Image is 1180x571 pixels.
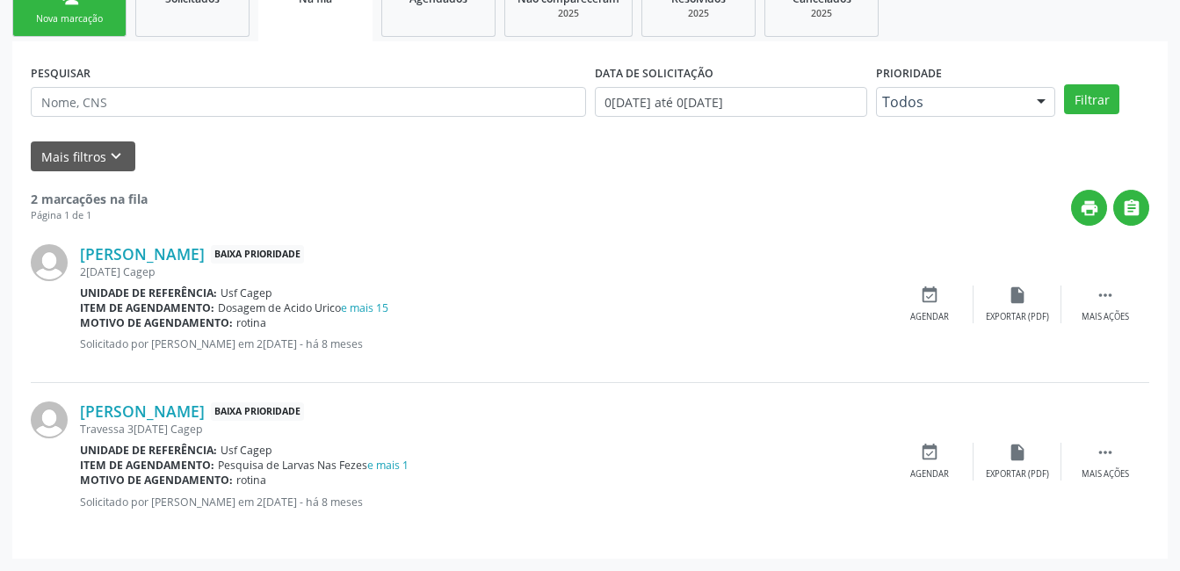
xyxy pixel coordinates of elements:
p: Solicitado por [PERSON_NAME] em 2[DATE] - há 8 meses [80,336,886,351]
span: Baixa Prioridade [211,245,304,264]
label: DATA DE SOLICITAÇÃO [595,60,713,87]
div: 2025 [655,7,742,20]
i: keyboard_arrow_down [106,147,126,166]
b: Unidade de referência: [80,443,217,458]
a: e mais 1 [367,458,409,473]
i: insert_drive_file [1008,285,1027,305]
b: Unidade de referência: [80,285,217,300]
div: Mais ações [1082,311,1129,323]
div: Agendar [910,468,949,481]
b: Motivo de agendamento: [80,473,233,488]
b: Motivo de agendamento: [80,315,233,330]
a: e mais 15 [341,300,388,315]
span: Usf Cagep [221,285,272,300]
i: event_available [920,285,939,305]
img: img [31,244,68,281]
div: Exportar (PDF) [986,311,1049,323]
strong: 2 marcações na fila [31,191,148,207]
a: [PERSON_NAME] [80,401,205,421]
i:  [1096,443,1115,462]
input: Selecione um intervalo [595,87,868,117]
input: Nome, CNS [31,87,586,117]
p: Solicitado por [PERSON_NAME] em 2[DATE] - há 8 meses [80,495,886,510]
button: print [1071,190,1107,226]
span: Dosagem de Acido Urico [218,300,388,315]
div: Página 1 de 1 [31,208,148,223]
i: event_available [920,443,939,462]
button: Mais filtroskeyboard_arrow_down [31,141,135,172]
i: insert_drive_file [1008,443,1027,462]
span: Pesquisa de Larvas Nas Fezes [218,458,409,473]
span: Baixa Prioridade [211,402,304,421]
div: 2[DATE] Cagep [80,264,886,279]
i:  [1096,285,1115,305]
div: Agendar [910,311,949,323]
button: Filtrar [1064,84,1119,114]
div: Travessa 3[DATE] Cagep [80,422,886,437]
span: rotina [236,315,266,330]
span: rotina [236,473,266,488]
div: Exportar (PDF) [986,468,1049,481]
a: [PERSON_NAME] [80,244,205,264]
i:  [1122,199,1141,218]
button:  [1113,190,1149,226]
b: Item de agendamento: [80,300,214,315]
div: Mais ações [1082,468,1129,481]
label: Prioridade [876,60,942,87]
img: img [31,401,68,438]
div: 2025 [518,7,619,20]
span: Todos [882,93,1019,111]
div: Nova marcação [25,12,113,25]
span: Usf Cagep [221,443,272,458]
i: print [1080,199,1099,218]
label: PESQUISAR [31,60,90,87]
b: Item de agendamento: [80,458,214,473]
div: 2025 [778,7,865,20]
